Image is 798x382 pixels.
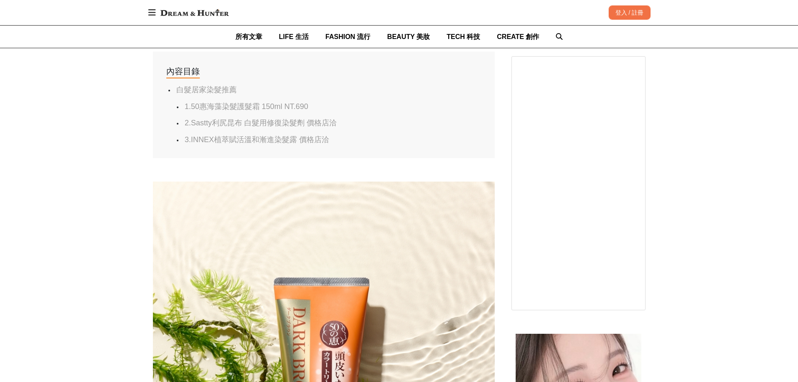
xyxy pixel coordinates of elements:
[447,33,480,40] span: TECH 科技
[176,86,237,94] a: 白髮居家染髮推薦
[325,26,371,48] a: FASHION 流行
[387,33,430,40] span: BEAUTY 美妝
[279,26,309,48] a: LIFE 生活
[156,5,233,20] img: Dream & Hunter
[185,135,329,144] a: 3.INNEX植萃賦活溫和漸進染髮露 價格店洽
[185,119,337,127] a: 2.Sastty利尻昆布 白髮用修復染髮劑 價格店洽
[497,26,539,48] a: CREATE 創作
[185,102,308,111] a: 1.50惠海藻染髮護髮霜 150ml NT.690
[235,26,262,48] a: 所有文章
[325,33,371,40] span: FASHION 流行
[387,26,430,48] a: BEAUTY 美妝
[447,26,480,48] a: TECH 科技
[497,33,539,40] span: CREATE 創作
[279,33,309,40] span: LIFE 生活
[166,65,200,78] div: 內容目錄
[235,33,262,40] span: 所有文章
[609,5,651,20] div: 登入 / 註冊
